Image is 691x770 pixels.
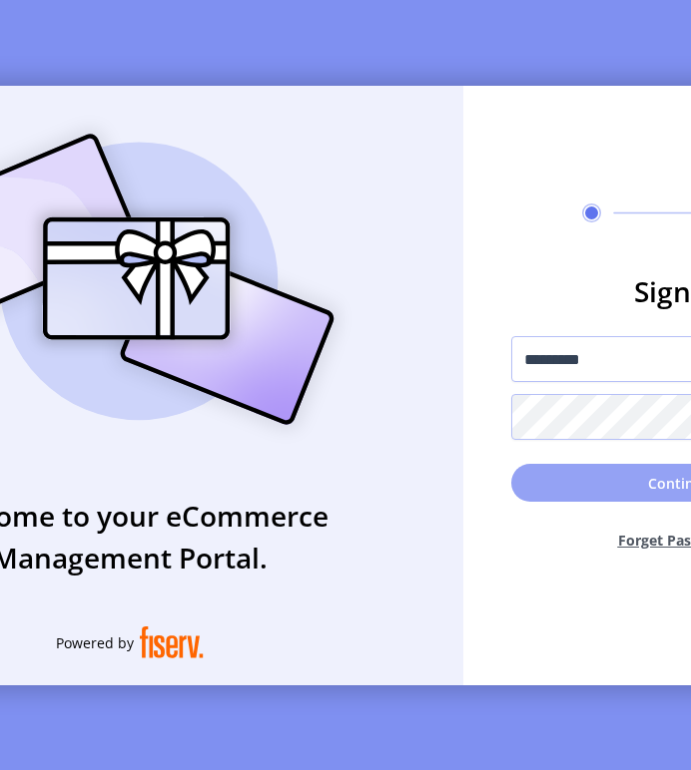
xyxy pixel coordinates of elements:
span: Powered by [56,632,134,653]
